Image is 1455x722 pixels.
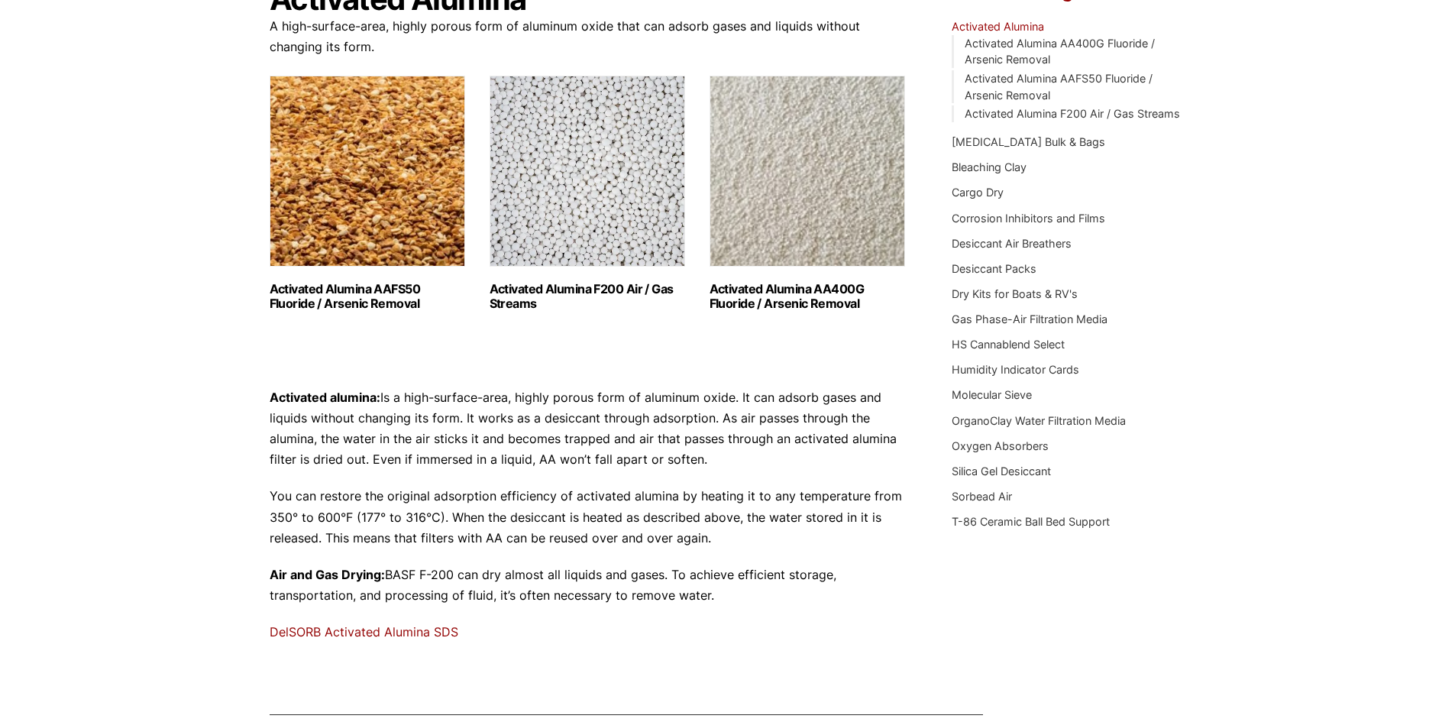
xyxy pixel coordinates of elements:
[952,312,1107,325] a: Gas Phase-Air Filtration Media
[952,515,1110,528] a: T-86 Ceramic Ball Bed Support
[952,20,1044,33] a: Activated Alumina
[952,212,1105,225] a: Corrosion Inhibitors and Films
[952,465,1051,478] a: Silica Gel Desiccant
[952,490,1012,503] a: Sorbead Air
[952,363,1079,376] a: Humidity Indicator Cards
[952,338,1065,351] a: HS Cannablend Select
[952,135,1105,148] a: [MEDICAL_DATA] Bulk & Bags
[490,76,685,267] img: Activated Alumina F200 Air / Gas Streams
[952,160,1027,173] a: Bleaching Clay
[710,76,905,267] img: Activated Alumina AA400G Fluoride / Arsenic Removal
[490,282,685,311] h2: Activated Alumina F200 Air / Gas Streams
[952,186,1004,199] a: Cargo Dry
[270,390,380,405] strong: Activated alumina:
[952,439,1049,452] a: Oxygen Absorbers
[270,16,907,57] p: A high-surface-area, highly porous form of aluminum oxide that can adsorb gases and liquids witho...
[710,282,905,311] h2: Activated Alumina AA400G Fluoride / Arsenic Removal
[270,387,907,471] p: Is a high-surface-area, highly porous form of aluminum oxide. It can adsorb gases and liquids wit...
[965,107,1180,120] a: Activated Alumina F200 Air / Gas Streams
[270,486,907,549] p: You can restore the original adsorption efficiency of activated alumina by heating it to any temp...
[270,624,458,639] a: DelSORB Activated Alumina SDS
[965,37,1155,66] a: Activated Alumina AA400G Fluoride / Arsenic Removal
[270,565,907,606] p: BASF F-200 can dry almost all liquids and gases. To achieve efficient storage, transportation, an...
[952,262,1036,275] a: Desiccant Packs
[952,388,1032,401] a: Molecular Sieve
[952,237,1072,250] a: Desiccant Air Breathers
[270,76,465,267] img: Activated Alumina AAFS50 Fluoride / Arsenic Removal
[490,76,685,311] a: Visit product category Activated Alumina F200 Air / Gas Streams
[952,414,1126,427] a: OrganoClay Water Filtration Media
[270,76,465,311] a: Visit product category Activated Alumina AAFS50 Fluoride / Arsenic Removal
[710,76,905,311] a: Visit product category Activated Alumina AA400G Fluoride / Arsenic Removal
[270,567,385,582] strong: Air and Gas Drying:
[952,287,1078,300] a: Dry Kits for Boats & RV's
[965,72,1153,102] a: Activated Alumina AAFS50 Fluoride / Arsenic Removal
[270,282,465,311] h2: Activated Alumina AAFS50 Fluoride / Arsenic Removal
